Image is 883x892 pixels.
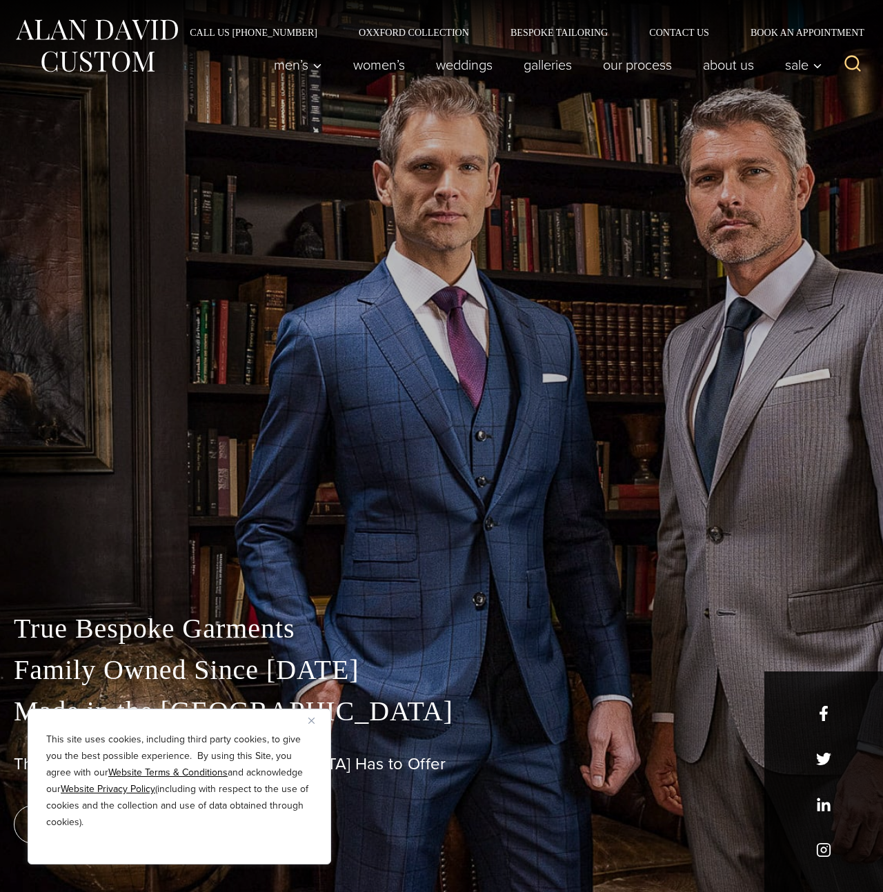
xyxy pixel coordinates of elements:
[588,51,688,79] a: Our Process
[338,51,421,79] a: Women’s
[274,58,322,72] span: Men’s
[785,58,822,72] span: Sale
[14,15,179,77] img: Alan David Custom
[308,718,315,724] img: Close
[836,48,869,81] button: View Search Form
[169,28,869,37] nav: Secondary Navigation
[730,28,869,37] a: Book an Appointment
[108,765,228,780] a: Website Terms & Conditions
[14,754,869,774] h1: The Best Custom Suits [GEOGRAPHIC_DATA] Has to Offer
[508,51,588,79] a: Galleries
[14,608,869,732] p: True Bespoke Garments Family Owned Since [DATE] Made in the [GEOGRAPHIC_DATA]
[490,28,628,37] a: Bespoke Tailoring
[308,712,325,729] button: Close
[628,28,730,37] a: Contact Us
[14,805,207,844] a: book an appointment
[259,51,830,79] nav: Primary Navigation
[688,51,770,79] a: About Us
[421,51,508,79] a: weddings
[338,28,490,37] a: Oxxford Collection
[46,731,312,831] p: This site uses cookies, including third party cookies, to give you the best possible experience. ...
[169,28,338,37] a: Call Us [PHONE_NUMBER]
[61,782,155,796] a: Website Privacy Policy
